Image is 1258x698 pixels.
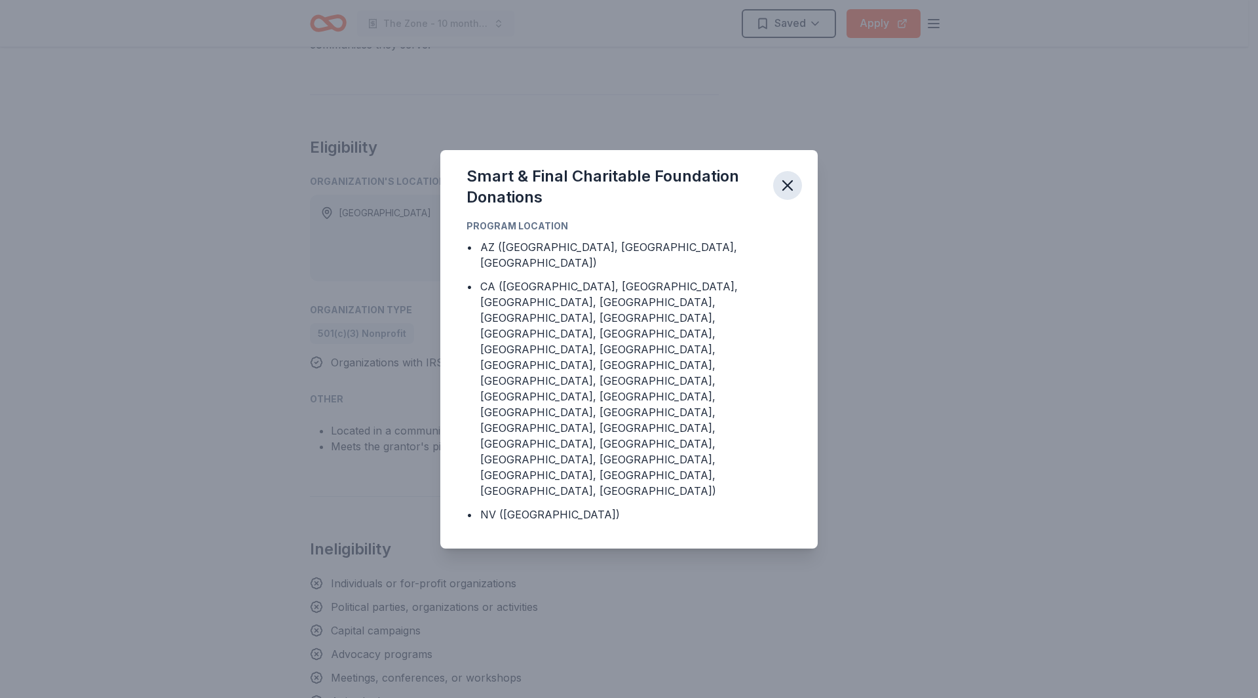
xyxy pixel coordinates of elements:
div: Smart & Final Charitable Foundation Donations [467,166,763,208]
div: AZ ([GEOGRAPHIC_DATA], [GEOGRAPHIC_DATA], [GEOGRAPHIC_DATA]) [480,239,791,271]
div: Program Location [467,218,791,234]
div: NV ([GEOGRAPHIC_DATA]) [480,507,620,522]
div: CA ([GEOGRAPHIC_DATA], [GEOGRAPHIC_DATA], [GEOGRAPHIC_DATA], [GEOGRAPHIC_DATA], [GEOGRAPHIC_DATA]... [480,279,791,499]
div: • [467,507,472,522]
div: • [467,279,472,294]
div: • [467,239,472,255]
